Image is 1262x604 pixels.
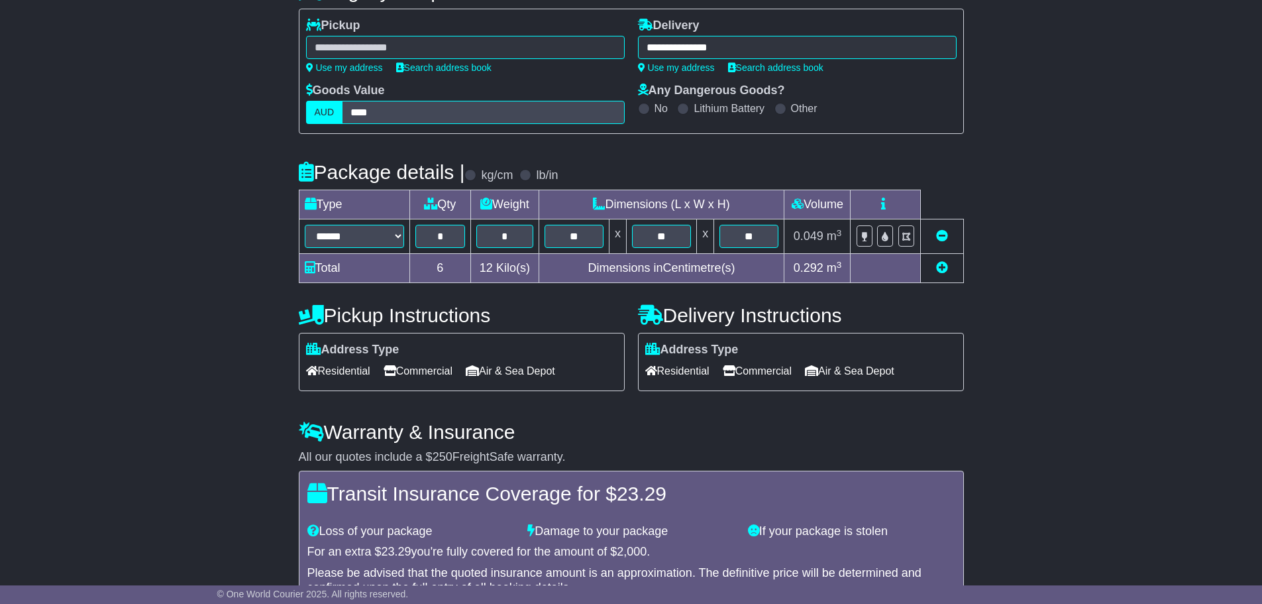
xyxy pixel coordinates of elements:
span: 12 [480,261,493,274]
span: m [827,229,842,243]
a: Remove this item [936,229,948,243]
a: Use my address [306,62,383,73]
a: Search address book [396,62,492,73]
td: Weight [471,190,539,219]
h4: Package details | [299,161,465,183]
h4: Pickup Instructions [299,304,625,326]
td: Kilo(s) [471,254,539,283]
h4: Warranty & Insurance [299,421,964,443]
td: x [697,219,714,254]
a: Use my address [638,62,715,73]
td: Qty [409,190,471,219]
label: kg/cm [481,168,513,183]
label: Pickup [306,19,360,33]
div: Damage to your package [521,524,741,539]
label: Any Dangerous Goods? [638,84,785,98]
label: AUD [306,101,343,124]
span: 23.29 [382,545,411,558]
sup: 3 [837,228,842,238]
td: 6 [409,254,471,283]
td: Volume [784,190,851,219]
span: Residential [306,361,370,381]
span: m [827,261,842,274]
span: 0.049 [794,229,823,243]
div: Loss of your package [301,524,521,539]
span: Commercial [384,361,452,381]
span: 250 [433,450,452,463]
div: If your package is stolen [741,524,962,539]
label: Lithium Battery [694,102,764,115]
span: Air & Sea Depot [805,361,894,381]
h4: Delivery Instructions [638,304,964,326]
label: lb/in [536,168,558,183]
span: 23.29 [617,483,666,505]
span: 0.292 [794,261,823,274]
label: Address Type [645,343,739,357]
span: 2,000 [617,545,647,558]
label: Delivery [638,19,700,33]
span: Commercial [723,361,792,381]
a: Add new item [936,261,948,274]
sup: 3 [837,260,842,270]
div: Please be advised that the quoted insurance amount is an approximation. The definitive price will... [307,566,955,595]
div: For an extra $ you're fully covered for the amount of $ . [307,545,955,560]
span: Air & Sea Depot [466,361,555,381]
span: Residential [645,361,710,381]
td: x [609,219,626,254]
td: Type [299,190,409,219]
h4: Transit Insurance Coverage for $ [307,483,955,505]
td: Total [299,254,409,283]
label: Goods Value [306,84,385,98]
label: No [655,102,668,115]
td: Dimensions in Centimetre(s) [539,254,784,283]
a: Search address book [728,62,823,73]
div: All our quotes include a $ FreightSafe warranty. [299,450,964,465]
span: © One World Courier 2025. All rights reserved. [217,589,409,599]
label: Address Type [306,343,399,357]
label: Other [791,102,817,115]
td: Dimensions (L x W x H) [539,190,784,219]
